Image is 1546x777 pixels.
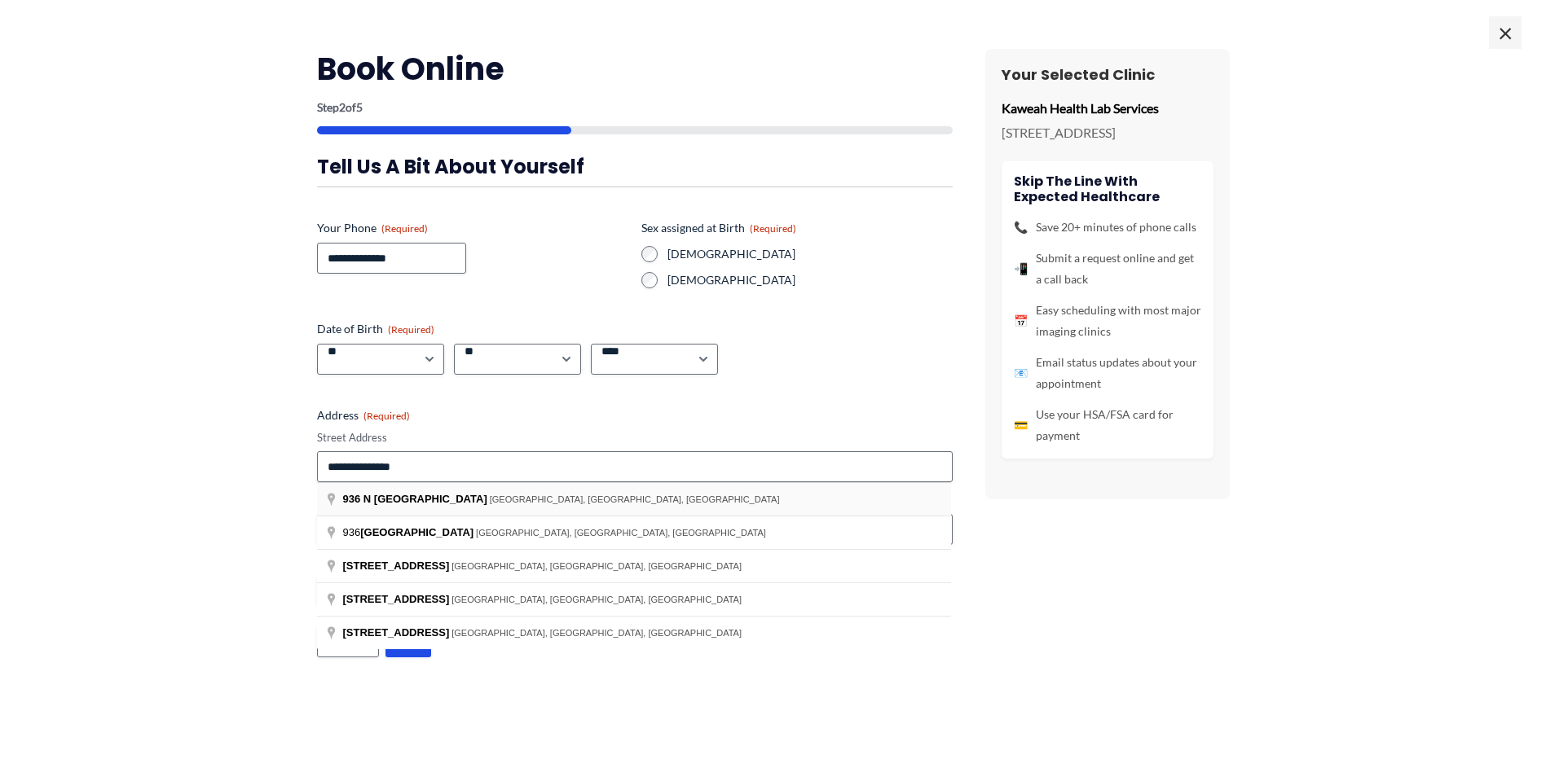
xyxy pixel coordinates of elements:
h3: Tell us a bit about yourself [317,154,953,179]
span: [GEOGRAPHIC_DATA] [360,526,473,538]
legend: Address [317,407,410,424]
span: (Required) [363,410,410,422]
p: Kaweah Health Lab Services [1002,96,1213,121]
span: (Required) [381,222,428,235]
span: 936 [343,526,477,538]
span: (Required) [750,222,796,235]
span: 2 [339,100,346,114]
label: Street Address [317,430,953,446]
h3: Your Selected Clinic [1002,65,1213,84]
span: 💳 [1014,415,1028,436]
label: [DEMOGRAPHIC_DATA] [667,272,953,288]
legend: Date of Birth [317,321,434,337]
span: 📅 [1014,310,1028,331]
span: [GEOGRAPHIC_DATA], [GEOGRAPHIC_DATA], [GEOGRAPHIC_DATA] [476,528,766,538]
span: (Required) [388,323,434,336]
span: [GEOGRAPHIC_DATA], [GEOGRAPHIC_DATA], [GEOGRAPHIC_DATA] [451,561,742,571]
span: [STREET_ADDRESS] [343,593,450,605]
li: Submit a request online and get a call back [1014,248,1201,290]
span: 📲 [1014,258,1028,279]
li: Save 20+ minutes of phone calls [1014,217,1201,238]
label: [DEMOGRAPHIC_DATA] [667,246,953,262]
li: Use your HSA/FSA card for payment [1014,404,1201,446]
legend: Sex assigned at Birth [641,220,796,236]
p: Step of [317,102,953,113]
h2: Book Online [317,49,953,89]
span: [GEOGRAPHIC_DATA], [GEOGRAPHIC_DATA], [GEOGRAPHIC_DATA] [451,628,742,638]
p: [STREET_ADDRESS] [1002,121,1213,145]
span: [GEOGRAPHIC_DATA], [GEOGRAPHIC_DATA], [GEOGRAPHIC_DATA] [490,494,780,504]
span: [STREET_ADDRESS] [343,626,450,639]
span: [GEOGRAPHIC_DATA], [GEOGRAPHIC_DATA], [GEOGRAPHIC_DATA] [451,595,742,604]
span: [STREET_ADDRESS] [343,560,450,572]
label: Your Phone [317,220,628,236]
span: N [GEOGRAPHIC_DATA] [363,493,487,505]
span: 936 [343,493,361,505]
span: 5 [356,100,363,114]
span: 📞 [1014,217,1028,238]
span: × [1489,16,1522,49]
h4: Skip the line with Expected Healthcare [1014,173,1201,204]
li: Email status updates about your appointment [1014,352,1201,394]
li: Easy scheduling with most major imaging clinics [1014,300,1201,342]
span: 📧 [1014,362,1028,384]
